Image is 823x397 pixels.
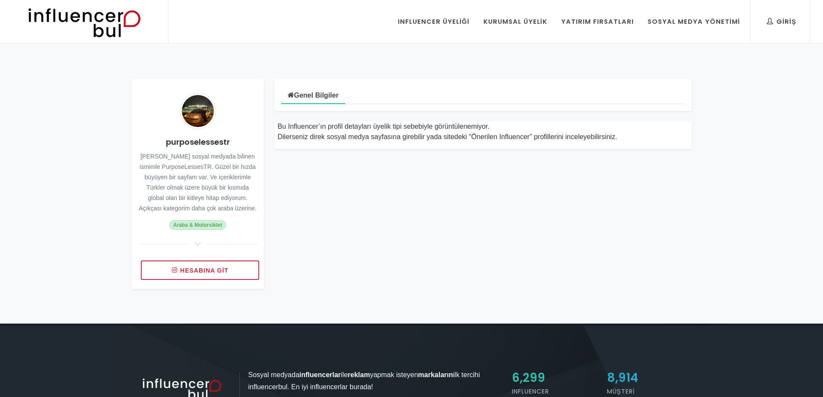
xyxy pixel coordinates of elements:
h4: purposelessestr [139,136,257,148]
span: 6,299 [512,369,545,386]
a: Genel Bilgiler [281,85,345,104]
div: Sosyal Medya Yönetimi [648,17,740,26]
h5: Influencer [512,387,597,396]
img: Avatar [180,93,216,129]
div: Yatırım Fırsatları [561,17,634,26]
p: Sosyal medyada ile yapmak isteyen ilk tercihi influencerbul. En iyi influencerlar burada! [132,369,502,392]
strong: markaların [418,371,453,378]
h5: Müşteri [607,387,692,396]
a: Hesabına git [141,260,259,280]
strong: influencerlar [299,371,341,378]
strong: reklam [348,371,370,378]
div: Giriş [767,17,796,26]
div: Influencer Üyeliği [398,17,470,26]
div: Bu Influencer’ın profil detayları üyelik tipi sebebiyle görüntülenemiyor. Dilerseniz direk sosyal... [278,121,688,142]
span: 8,914 [607,369,638,386]
small: [PERSON_NAME] sosyal medyada bilinen ismimle PurposeLessesTR. Güzel bir hızda büyüyen bir sayfam ... [139,153,256,212]
div: Kurumsal Üyelik [483,17,547,26]
span: Araba & Motorsiklet [169,220,226,230]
